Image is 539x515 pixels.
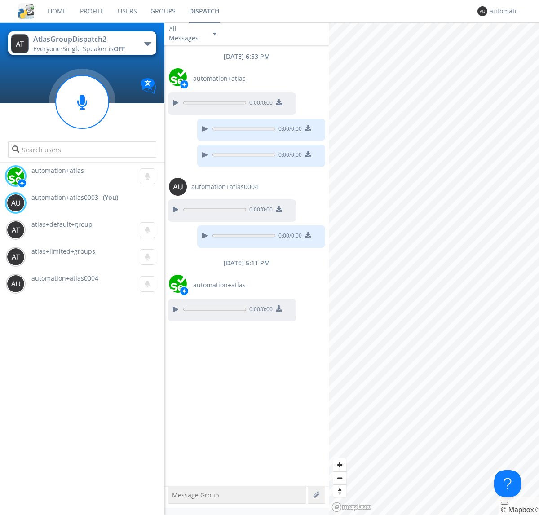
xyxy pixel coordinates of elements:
[246,305,273,315] span: 0:00 / 0:00
[305,232,311,238] img: download media button
[62,44,125,53] span: Single Speaker is
[103,193,118,202] div: (You)
[193,74,246,83] span: automation+atlas
[276,305,282,312] img: download media button
[275,232,302,242] span: 0:00 / 0:00
[31,247,95,255] span: atlas+limited+groups
[169,275,187,293] img: d2d01cd9b4174d08988066c6d424eccd
[246,206,273,216] span: 0:00 / 0:00
[31,166,84,175] span: automation+atlas
[11,34,29,53] img: 373638.png
[305,151,311,157] img: download media button
[169,178,187,196] img: 373638.png
[191,182,258,191] span: automation+atlas0004
[501,506,534,514] a: Mapbox
[164,259,329,268] div: [DATE] 5:11 PM
[275,151,302,161] span: 0:00 / 0:00
[276,99,282,105] img: download media button
[164,52,329,61] div: [DATE] 6:53 PM
[18,3,34,19] img: cddb5a64eb264b2086981ab96f4c1ba7
[501,502,508,505] button: Toggle attribution
[213,33,216,35] img: caret-down-sm.svg
[7,275,25,293] img: 373638.png
[331,502,371,512] a: Mapbox logo
[193,281,246,290] span: automation+atlas
[141,78,156,94] img: Translation enabled
[169,25,205,43] div: All Messages
[7,194,25,212] img: 373638.png
[246,99,273,109] span: 0:00 / 0:00
[114,44,125,53] span: OFF
[8,31,156,55] button: AtlasGroupDispatch2Everyone·Single Speaker isOFF
[333,458,346,471] button: Zoom in
[31,193,98,202] span: automation+atlas0003
[169,68,187,86] img: d2d01cd9b4174d08988066c6d424eccd
[276,206,282,212] img: download media button
[494,470,521,497] iframe: Toggle Customer Support
[8,141,156,158] input: Search users
[31,220,93,229] span: atlas+default+group
[275,125,302,135] span: 0:00 / 0:00
[305,125,311,131] img: download media button
[7,221,25,239] img: 373638.png
[31,274,98,282] span: automation+atlas0004
[477,6,487,16] img: 373638.png
[7,248,25,266] img: 373638.png
[333,471,346,484] button: Zoom out
[33,44,134,53] div: Everyone ·
[7,167,25,185] img: d2d01cd9b4174d08988066c6d424eccd
[490,7,523,16] div: automation+atlas0003
[33,34,134,44] div: AtlasGroupDispatch2
[333,484,346,497] button: Reset bearing to north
